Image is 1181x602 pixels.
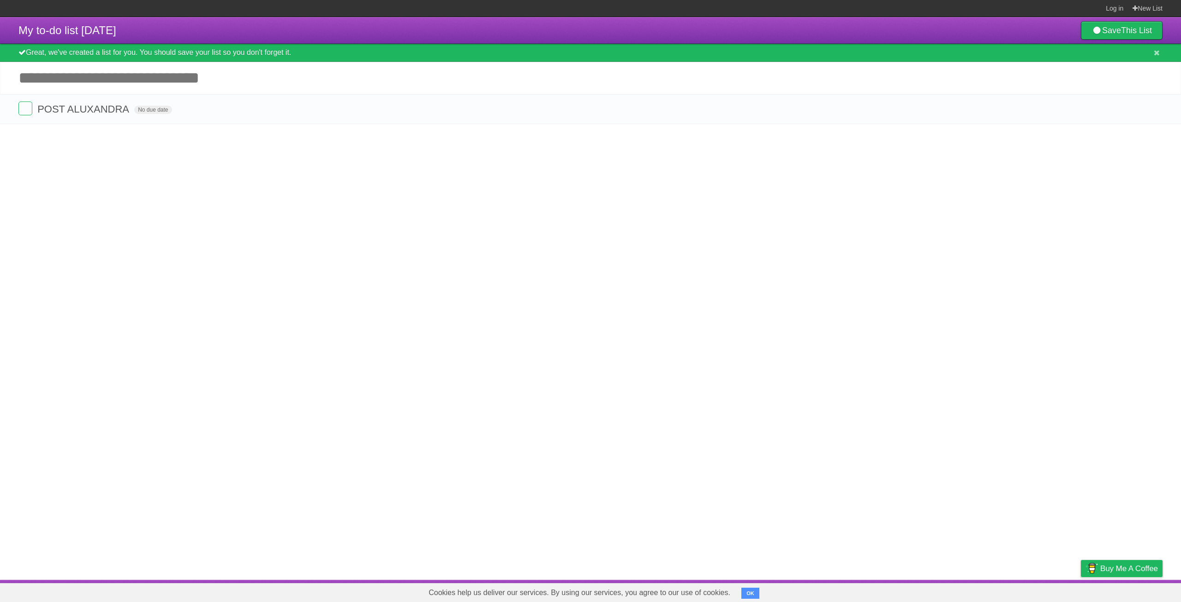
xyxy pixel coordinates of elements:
a: Suggest a feature [1104,582,1163,600]
a: SaveThis List [1081,21,1163,40]
span: My to-do list [DATE] [18,24,116,36]
a: Developers [989,582,1026,600]
label: Done [18,101,32,115]
a: Buy me a coffee [1081,560,1163,577]
b: This List [1121,26,1152,35]
img: Buy me a coffee [1086,560,1098,576]
span: POST ALUXANDRA [37,103,131,115]
a: Terms [1038,582,1058,600]
a: Privacy [1069,582,1093,600]
button: OK [741,588,759,599]
span: No due date [134,106,172,114]
a: About [958,582,978,600]
span: Cookies help us deliver our services. By using our services, you agree to our use of cookies. [419,584,740,602]
span: Buy me a coffee [1100,560,1158,577]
